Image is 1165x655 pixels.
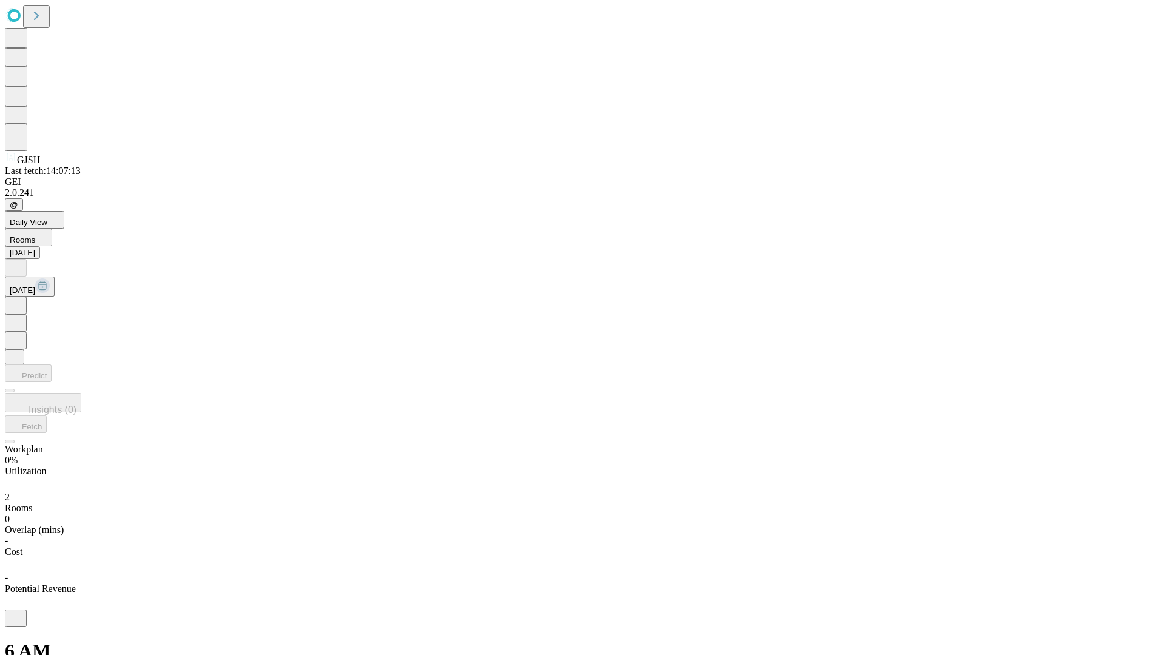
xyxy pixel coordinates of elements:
span: Cost [5,546,22,557]
button: Predict [5,364,52,382]
button: Insights (0) [5,393,81,412]
span: Last fetch: 14:07:13 [5,166,81,176]
button: Daily View [5,211,64,229]
span: Daily View [10,218,47,227]
span: Workplan [5,444,43,454]
span: Overlap (mins) [5,525,64,535]
span: Insights (0) [29,405,76,415]
div: GEI [5,176,1160,187]
button: [DATE] [5,277,55,297]
span: 0 [5,514,10,524]
span: Rooms [10,235,35,244]
span: 2 [5,492,10,502]
span: Utilization [5,466,46,476]
span: [DATE] [10,286,35,295]
span: 0% [5,455,18,465]
span: GJSH [17,155,40,165]
span: - [5,573,8,583]
span: Potential Revenue [5,583,76,594]
span: @ [10,200,18,209]
span: Rooms [5,503,32,513]
button: @ [5,198,23,211]
button: Fetch [5,415,47,433]
button: Rooms [5,229,52,246]
span: - [5,536,8,546]
div: 2.0.241 [5,187,1160,198]
button: [DATE] [5,246,40,259]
